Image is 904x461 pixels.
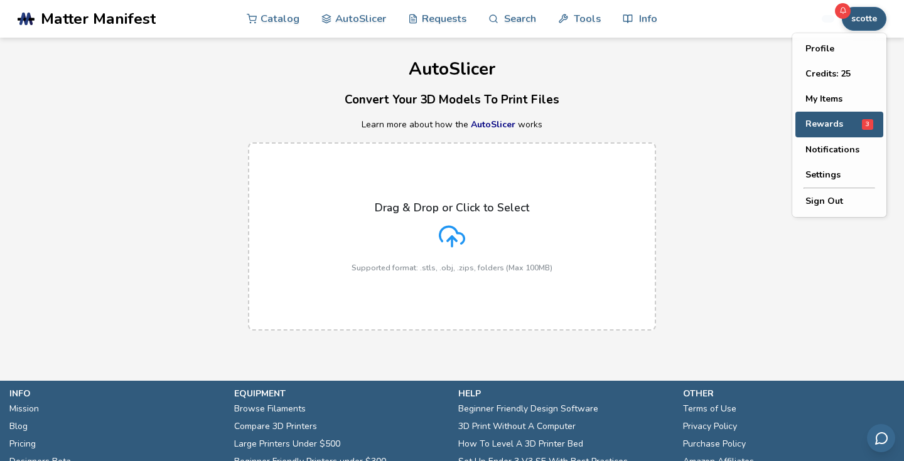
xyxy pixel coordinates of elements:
span: Matter Manifest [41,10,156,28]
p: Supported format: .stls, .obj, .zips, folders (Max 100MB) [352,263,552,272]
a: Purchase Policy [683,435,746,453]
a: Blog [9,418,28,435]
a: Terms of Use [683,400,736,418]
button: scotte [842,7,886,31]
a: 3D Print Without A Computer [458,418,576,435]
a: Mission [9,400,39,418]
a: Beginner Friendly Design Software [458,400,598,418]
span: 3 [862,119,873,130]
p: info [9,387,222,400]
a: Compare 3D Printers [234,418,317,435]
button: Settings [795,162,883,188]
p: other [683,387,895,400]
button: Profile [795,36,883,61]
a: Browse Filaments [234,400,306,418]
button: Credits: 25 [795,61,883,87]
a: AutoSlicer [471,119,515,130]
span: Notifications [805,145,859,155]
div: scotte [792,33,886,217]
a: Large Printers Under $500 [234,435,340,453]
p: equipment [234,387,446,400]
p: help [458,387,670,400]
button: My Items [795,87,883,112]
a: Pricing [9,435,36,453]
a: Privacy Policy [683,418,737,435]
a: How To Level A 3D Printer Bed [458,435,583,453]
p: Drag & Drop or Click to Select [375,201,529,214]
span: Rewards [805,119,843,129]
button: Sign Out [795,189,883,214]
button: Send feedback via email [867,424,895,452]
